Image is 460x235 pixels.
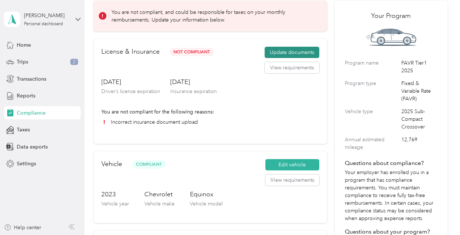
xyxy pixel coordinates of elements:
span: Fixed & Variable Rate (FAVR) [401,80,437,103]
label: Annual estimated mileage [345,136,399,151]
h2: License & Insurance [101,47,160,57]
div: Personal dashboard [24,22,63,26]
button: View requirements [265,174,319,186]
span: 2025 Sub-Compact Crossover [401,108,437,131]
span: Not Compliant [170,48,214,56]
h3: [DATE] [101,77,160,86]
h3: Equinox [190,190,223,199]
li: Incorrect insurance document upload [101,118,319,126]
h4: Questions about compliance? [345,159,437,167]
span: FAVR Tier1 2025 [401,59,437,74]
span: 12,769 [401,136,437,151]
span: 2 [70,59,78,65]
label: Program name [345,59,399,74]
label: Program type [345,80,399,103]
span: Trips [17,58,28,66]
h2: Your Program [345,11,437,21]
span: Taxes [17,126,30,134]
span: Transactions [17,75,46,83]
p: You are not compliant for the following reasons: [101,108,319,116]
h2: Vehicle [101,159,122,169]
button: View requirements [265,62,319,74]
p: Your employer has enrolled you in a program that has compliance requirements. You must maintain c... [345,169,437,222]
button: Edit vehicle [265,159,319,171]
p: Driver’s license expiration [101,88,160,95]
div: [PERSON_NAME] [24,12,70,19]
p: Insurance expiration [170,88,217,95]
h3: [DATE] [170,77,217,86]
span: Compliance [17,109,46,117]
label: Vehicle type [345,108,399,131]
iframe: Everlance-gr Chat Button Frame [419,194,460,235]
span: Compliant [132,160,166,169]
p: You are not compliant, and could be responsible for taxes on your monthly reimbursements. Update ... [112,8,317,24]
h3: Chevrolet [144,190,175,199]
span: Data exports [17,143,48,151]
button: Help center [4,224,41,231]
span: Home [17,41,31,49]
span: Reports [17,92,35,100]
p: Vehicle year [101,200,129,208]
h3: 2023 [101,190,129,199]
p: Vehicle model [190,200,223,208]
button: Update documents [265,47,319,58]
p: Vehicle make [144,200,175,208]
span: Settings [17,160,36,167]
